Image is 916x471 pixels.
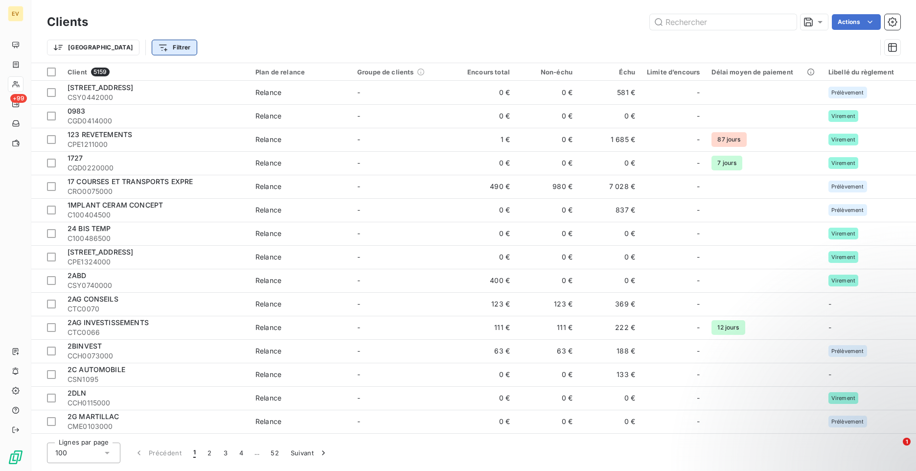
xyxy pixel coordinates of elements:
[831,254,855,260] span: Virement
[8,6,23,22] div: EV
[357,68,414,76] span: Groupe de clients
[831,231,855,236] span: Virement
[831,278,855,283] span: Virement
[47,13,88,31] h3: Clients
[578,245,641,269] td: 0 €
[453,104,516,128] td: 0 €
[516,128,578,151] td: 0 €
[68,342,102,350] span: 2BINVEST
[47,40,139,55] button: [GEOGRAPHIC_DATA]
[357,394,360,402] span: -
[357,182,360,190] span: -
[453,175,516,198] td: 490 €
[68,248,133,256] span: [STREET_ADDRESS]
[8,449,23,465] img: Logo LeanPay
[193,448,196,458] span: 1
[516,410,578,433] td: 0 €
[697,158,700,168] span: -
[68,116,244,126] span: CGD0414000
[68,187,244,196] span: CRO0075000
[255,135,281,144] div: Relance
[255,68,345,76] div: Plan de relance
[578,316,641,339] td: 222 €
[453,81,516,104] td: 0 €
[516,292,578,316] td: 123 €
[711,68,816,76] div: Délai moyen de paiement
[68,281,244,290] span: CSY0740000
[68,422,244,431] span: CME0103000
[453,128,516,151] td: 1 €
[357,276,360,284] span: -
[218,443,233,463] button: 3
[357,229,360,237] span: -
[831,207,864,213] span: Prélèvement
[357,253,360,261] span: -
[697,276,700,285] span: -
[68,130,132,139] span: 123 REVETEMENTS
[578,386,641,410] td: 0 €
[68,271,87,280] span: 2ABD
[68,412,119,421] span: 2G MARTILLAC
[255,370,281,379] div: Relance
[578,410,641,433] td: 0 €
[831,184,864,189] span: Prélèvement
[578,339,641,363] td: 188 €
[828,68,906,76] div: Libellé du règlement
[697,323,700,332] span: -
[831,348,864,354] span: Prélèvement
[255,158,281,168] div: Relance
[357,112,360,120] span: -
[516,245,578,269] td: 0 €
[903,438,911,446] span: 1
[720,376,916,445] iframe: Intercom notifications message
[255,346,281,356] div: Relance
[357,347,360,355] span: -
[453,316,516,339] td: 111 €
[68,83,133,92] span: [STREET_ADDRESS]
[650,14,797,30] input: Rechercher
[578,198,641,222] td: 837 €
[453,269,516,292] td: 400 €
[578,269,641,292] td: 0 €
[249,445,265,461] span: …
[697,417,700,426] span: -
[453,198,516,222] td: 0 €
[516,269,578,292] td: 0 €
[255,205,281,215] div: Relance
[578,292,641,316] td: 369 €
[516,104,578,128] td: 0 €
[578,222,641,245] td: 0 €
[357,323,360,331] span: -
[516,151,578,175] td: 0 €
[255,276,281,285] div: Relance
[68,68,87,76] span: Client
[453,363,516,386] td: 0 €
[453,245,516,269] td: 0 €
[68,177,193,186] span: 17 COURSES ET TRANSPORTS EXPRE
[516,198,578,222] td: 0 €
[152,40,197,55] button: Filtrer
[516,316,578,339] td: 111 €
[459,68,510,76] div: Encours total
[10,94,27,103] span: +99
[453,222,516,245] td: 0 €
[68,201,163,209] span: 1MPLANT CERAM CONCEPT
[522,68,572,76] div: Non-échu
[68,389,87,397] span: 2DLN
[697,111,700,121] span: -
[357,88,360,96] span: -
[711,320,745,335] span: 12 jours
[68,328,244,337] span: CTC0066
[255,417,281,426] div: Relance
[697,205,700,215] span: -
[453,151,516,175] td: 0 €
[357,159,360,167] span: -
[453,410,516,433] td: 0 €
[516,433,578,457] td: 151 €
[68,93,244,102] span: CSY0442000
[255,252,281,262] div: Relance
[828,300,831,308] span: -
[697,252,700,262] span: -
[68,398,244,408] span: CCH0115000
[697,88,700,97] span: -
